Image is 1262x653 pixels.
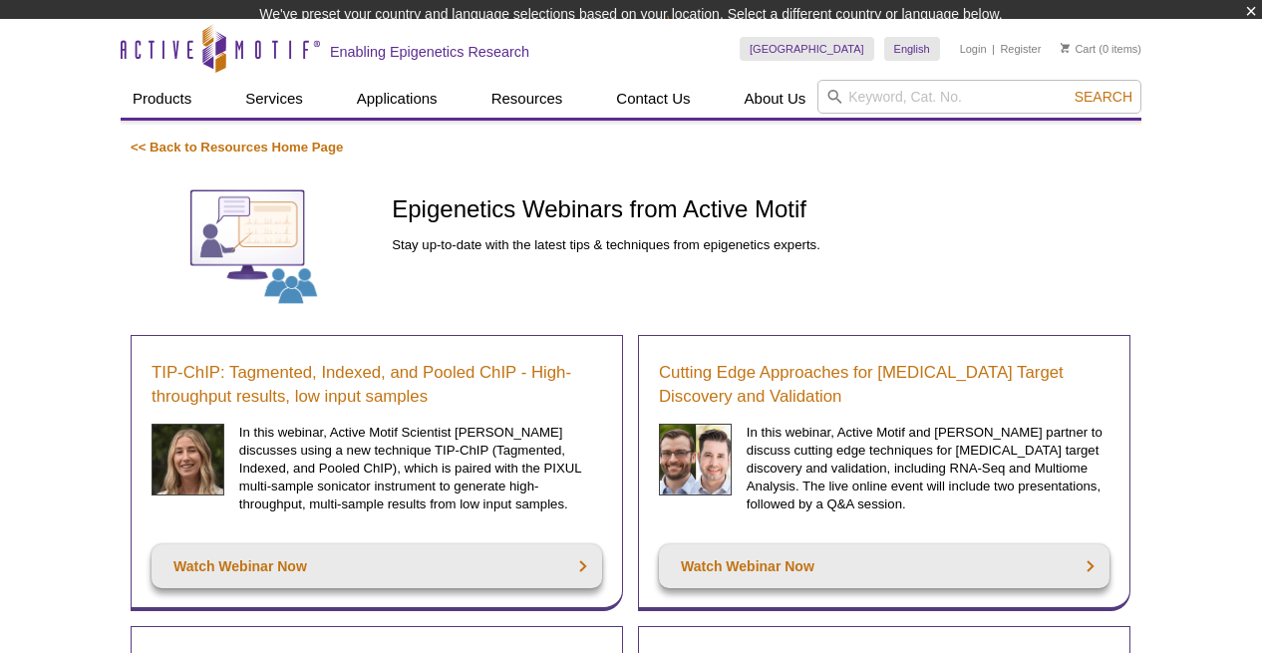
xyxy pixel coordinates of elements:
[345,80,450,118] a: Applications
[884,37,940,61] a: English
[121,80,203,118] a: Products
[1069,88,1138,106] button: Search
[960,42,987,56] a: Login
[659,544,1109,588] a: Watch Webinar Now
[747,424,1109,513] p: In this webinar, Active Motif and [PERSON_NAME] partner to discuss cutting edge techniques for [M...
[152,544,602,588] a: Watch Webinar Now
[239,424,602,513] p: In this webinar, Active Motif Scientist [PERSON_NAME] discusses using a new technique TIP-ChIP (T...
[1061,42,1096,56] a: Cart
[667,15,720,62] img: Change Here
[1061,43,1070,53] img: Your Cart
[1075,89,1132,105] span: Search
[1000,42,1041,56] a: Register
[152,361,602,409] a: TIP-ChIP: Tagmented, Indexed, and Pooled ChIP - High-throughput results, low input samples
[604,80,702,118] a: Contact Us
[659,361,1109,409] a: Cutting Edge Approaches for [MEDICAL_DATA] Target Discovery and Validation
[659,424,732,496] img: Cancer Discovery Webinar
[392,196,1131,225] h1: Epigenetics Webinars from Active Motif
[131,176,377,316] img: Webinars
[740,37,874,61] a: [GEOGRAPHIC_DATA]
[1061,37,1141,61] li: (0 items)
[992,37,995,61] li: |
[233,80,315,118] a: Services
[152,424,224,496] img: Sarah Traynor headshot
[392,236,1131,254] p: Stay up-to-date with the latest tips & techniques from epigenetics experts.
[131,140,343,155] a: << Back to Resources Home Page
[817,80,1141,114] input: Keyword, Cat. No.
[330,43,529,61] h2: Enabling Epigenetics Research
[733,80,818,118] a: About Us
[479,80,575,118] a: Resources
